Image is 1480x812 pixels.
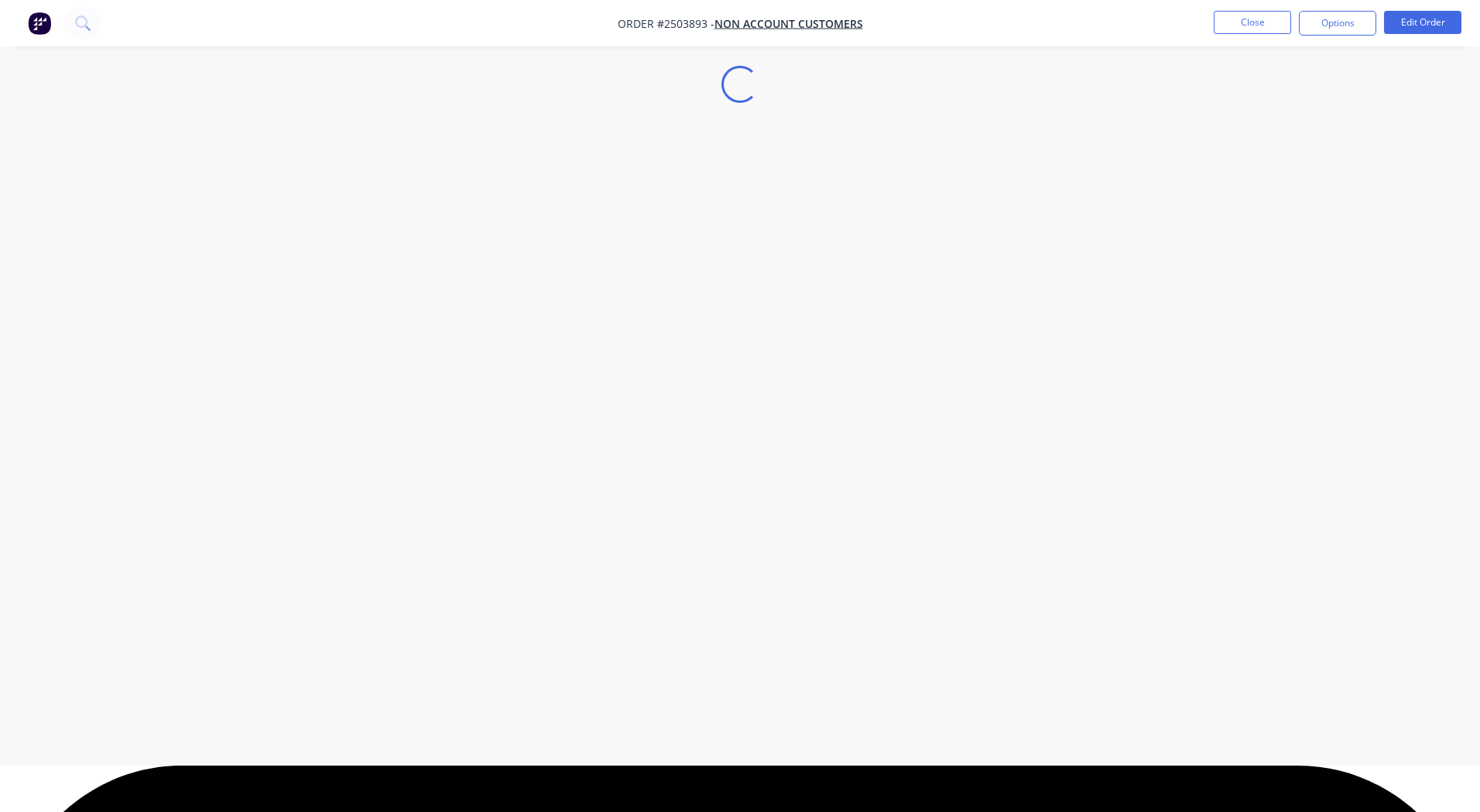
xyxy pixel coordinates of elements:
[28,12,51,35] img: Factory
[618,16,714,31] span: Order #2503893 -
[1384,11,1461,34] button: Edit Order
[1214,11,1291,34] button: Close
[1299,11,1376,36] button: Options
[714,16,863,31] a: Non account customers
